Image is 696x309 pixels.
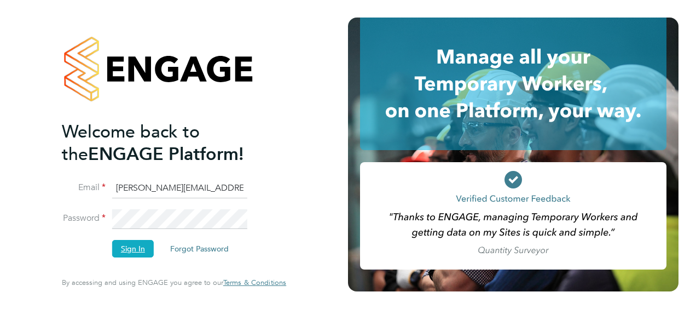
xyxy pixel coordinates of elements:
span: Welcome back to the [62,121,200,165]
h2: ENGAGE Platform! [62,121,275,165]
input: Enter your work email... [112,179,247,198]
label: Email [62,182,106,193]
span: Terms & Conditions [223,278,286,287]
span: By accessing and using ENGAGE you agree to our [62,278,286,287]
a: Terms & Conditions [223,278,286,287]
label: Password [62,213,106,224]
button: Forgot Password [161,240,237,257]
button: Sign In [112,240,154,257]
